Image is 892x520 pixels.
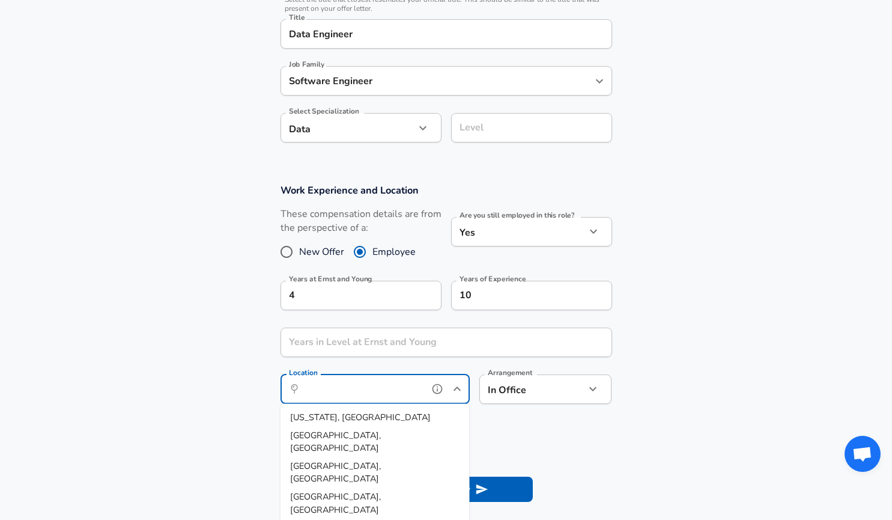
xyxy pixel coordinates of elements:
span: [GEOGRAPHIC_DATA], [GEOGRAPHIC_DATA] [290,459,381,485]
label: Arrangement [488,369,532,376]
div: Yes [451,217,586,246]
label: Job Family [289,61,324,68]
input: 1 [281,328,586,357]
label: These compensation details are from the perspective of a: [281,207,441,235]
span: [GEOGRAPHIC_DATA], [GEOGRAPHIC_DATA] [290,429,381,454]
div: Data [281,113,415,142]
input: Software Engineer [286,25,607,43]
input: 0 [281,281,415,310]
label: Title [289,14,305,21]
span: New Offer [299,245,344,259]
label: Years at Ernst and Young [289,275,372,283]
label: Years of Experience [460,275,526,283]
button: help [428,380,446,398]
label: Select Specialization [289,108,359,115]
span: [US_STATE], [GEOGRAPHIC_DATA] [290,411,431,423]
button: Close [449,381,466,397]
label: Location [289,369,317,376]
div: Open chat [845,436,881,472]
div: In Office [479,375,568,404]
input: L3 [457,118,607,137]
input: 7 [451,281,586,310]
span: [GEOGRAPHIC_DATA], [GEOGRAPHIC_DATA] [290,491,381,516]
button: Open [591,73,608,90]
label: Are you still employed in this role? [460,212,574,219]
h3: Work Experience and Location [281,183,612,197]
span: Employee [372,245,416,259]
input: Software Engineer [286,72,589,90]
